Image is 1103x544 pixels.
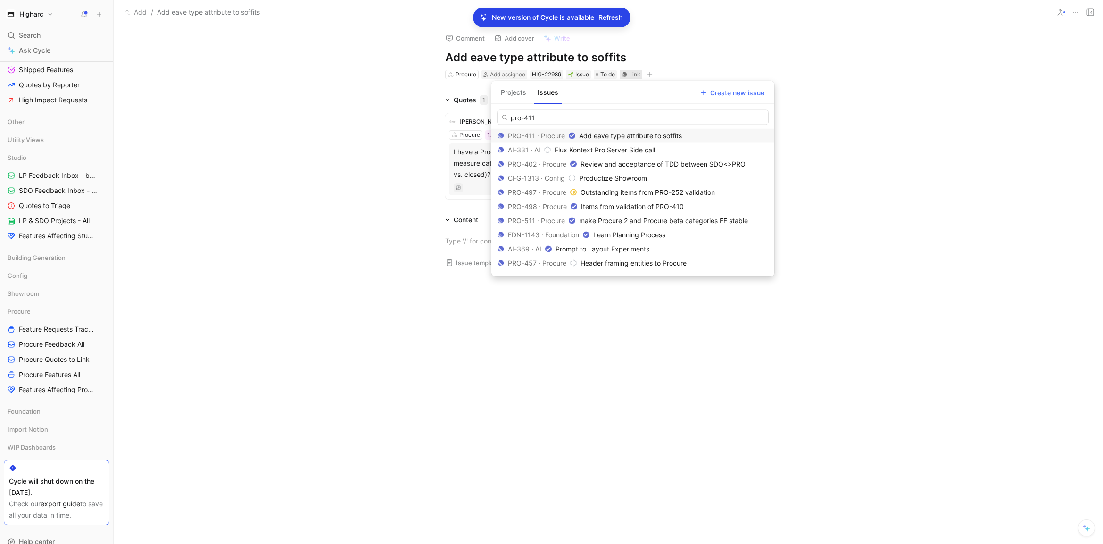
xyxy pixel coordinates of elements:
[581,202,684,210] span: Items from validation of PRO-410
[579,174,647,182] span: Productize Showroom
[498,173,575,184] div: CFG-1313 · Config
[571,203,577,210] svg: Done
[569,175,575,182] svg: Backlog
[498,144,551,156] div: AI-331 · AI
[570,161,577,167] svg: Done
[569,133,575,139] svg: Done
[498,229,589,241] div: FDN-1143 · Foundation
[498,215,575,226] div: PRO-511 · Procure
[492,12,594,23] p: New version of Cycle is available
[497,85,530,100] button: Projects
[556,245,649,253] span: Prompt to Layout Experiments
[545,246,552,252] svg: Done
[497,110,769,125] input: Search...
[581,188,715,196] span: Outstanding items from PRO-252 validation
[498,130,575,142] div: PRO-411 · Procure
[570,189,577,196] svg: In Progress
[569,218,575,224] svg: Done
[534,85,562,100] button: Issues
[583,232,589,238] svg: Done
[555,146,655,154] span: Flux Kontext Pro Server Side call
[498,159,577,170] div: PRO-402 · Procure
[598,12,622,23] span: Refresh
[498,187,577,198] div: PRO-497 · Procure
[498,243,552,255] div: AI-369 · AI
[579,217,748,225] span: make Procure 2 and Procure beta categories FF stable
[581,160,746,168] span: Review and acceptance of TDD between SDO<>PRO
[498,201,577,212] div: PRO-498 · Procure
[701,87,764,98] span: Create new issue
[498,258,577,269] div: PRO-457 · Procure
[570,260,577,267] svg: Backlog
[579,132,682,140] span: Add eave type attribute to soffits
[598,11,623,24] button: Refresh
[697,85,769,100] button: Create new issue
[593,231,665,239] span: Learn Planning Process
[581,259,687,267] span: Header framing entities to Procure
[544,147,551,153] svg: Backlog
